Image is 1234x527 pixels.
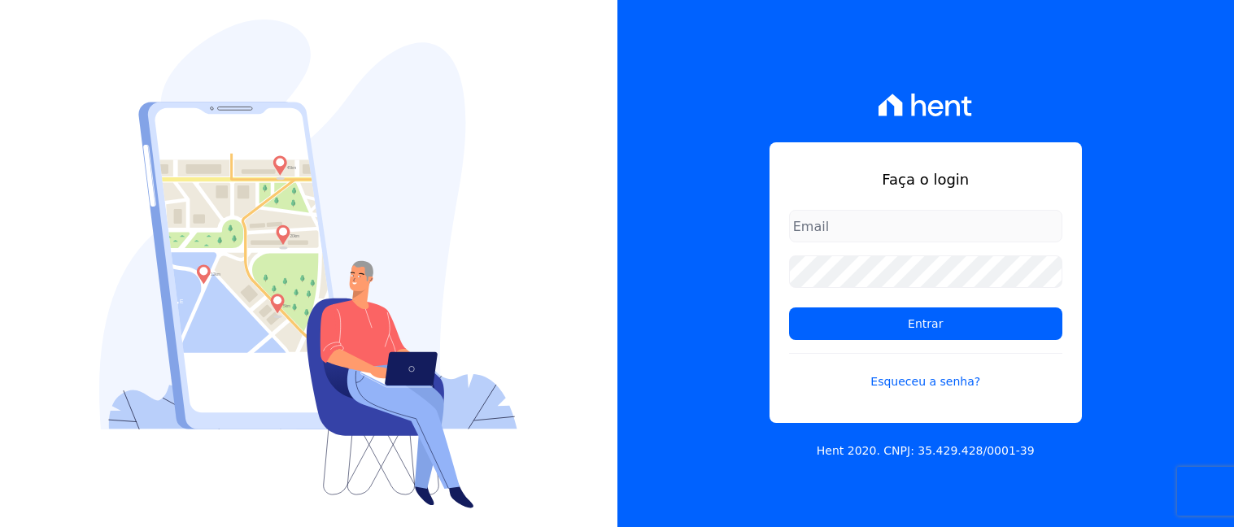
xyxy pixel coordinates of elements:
input: Email [789,210,1062,242]
p: Hent 2020. CNPJ: 35.429.428/0001-39 [817,442,1035,459]
h1: Faça o login [789,168,1062,190]
input: Entrar [789,307,1062,340]
img: Login [99,20,517,508]
a: Esqueceu a senha? [789,353,1062,390]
